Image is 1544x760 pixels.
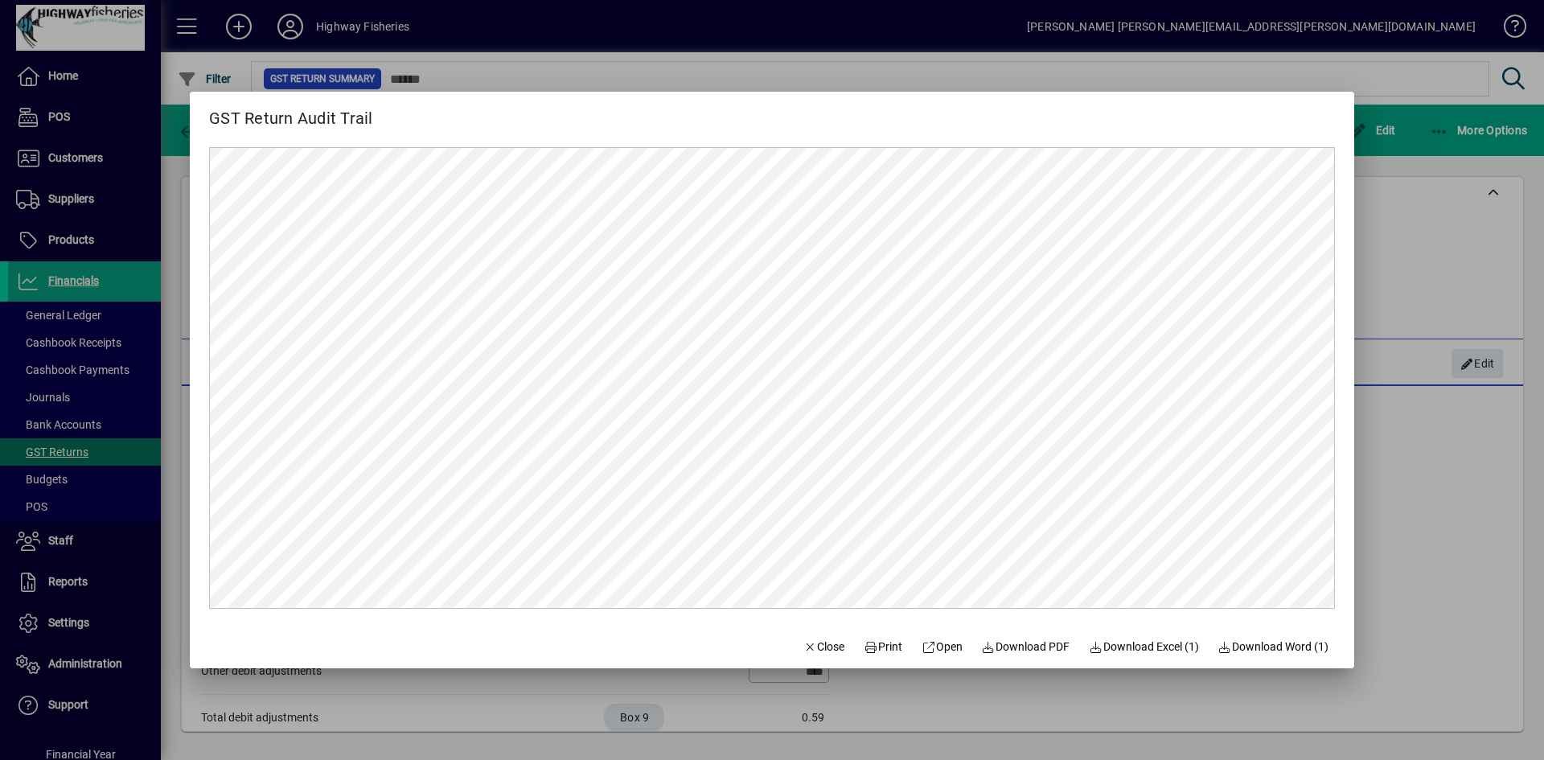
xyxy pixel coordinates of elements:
span: Download Excel (1) [1089,639,1199,655]
span: Download PDF [982,639,1070,655]
a: Open [915,633,969,662]
span: Print [864,639,902,655]
h2: GST Return Audit Trail [190,92,392,131]
span: Download Word (1) [1218,639,1329,655]
button: Download Word (1) [1212,633,1336,662]
a: Download PDF [975,633,1077,662]
button: Close [797,633,852,662]
button: Download Excel (1) [1082,633,1205,662]
span: Close [803,639,845,655]
button: Print [857,633,909,662]
span: Open [922,639,963,655]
